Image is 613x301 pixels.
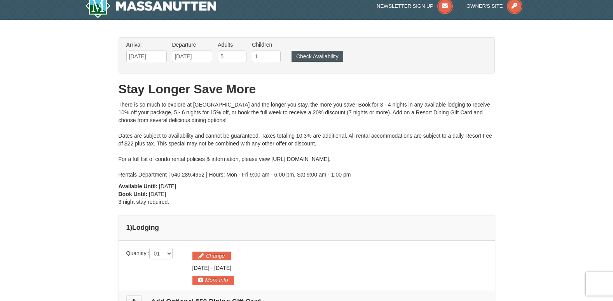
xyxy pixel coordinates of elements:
span: [DATE] [149,191,166,197]
span: 3 night stay required. [119,199,169,205]
label: Children [252,41,281,49]
a: Owner's Site [466,3,522,9]
span: - [211,265,213,271]
span: Owner's Site [466,3,503,9]
span: [DATE] [192,265,210,271]
span: ) [130,224,132,231]
span: Newsletter Sign Up [377,3,433,9]
label: Departure [172,41,212,49]
label: Adults [218,41,246,49]
button: Check Availability [292,51,343,62]
button: More Info [192,276,234,284]
strong: Available Until: [119,183,158,189]
span: [DATE] [214,265,231,271]
span: [DATE] [159,183,176,189]
span: Quantity : [126,250,173,256]
h4: 1 Lodging [126,224,487,231]
strong: Book Until: [119,191,148,197]
label: Arrival [126,41,167,49]
a: Newsletter Sign Up [377,3,453,9]
h1: Stay Longer Save More [119,81,495,97]
div: There is so much to explore at [GEOGRAPHIC_DATA] and the longer you stay, the more you save! Book... [119,101,495,178]
button: Change [192,252,231,260]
